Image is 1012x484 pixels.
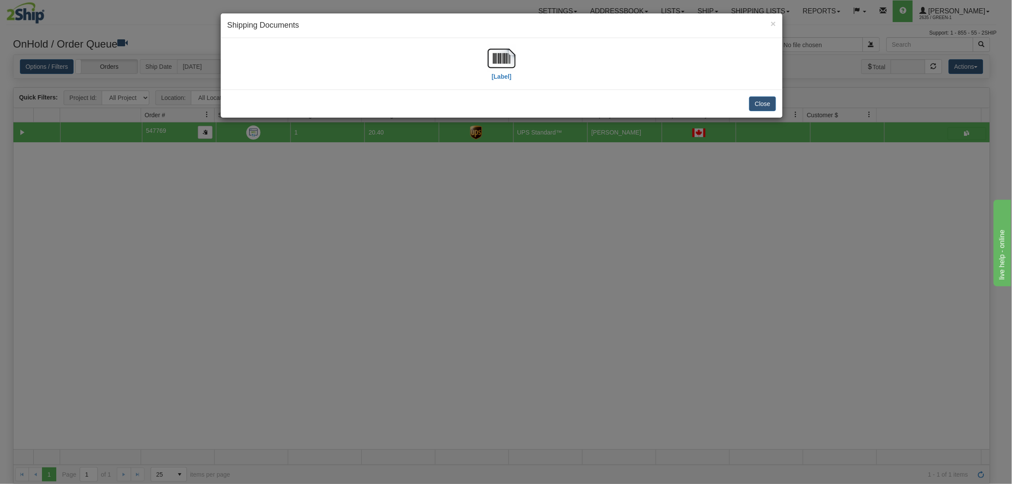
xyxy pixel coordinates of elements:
button: Close [749,96,776,111]
img: barcode.jpg [488,45,516,72]
span: × [771,19,776,29]
button: Close [771,19,776,28]
label: [Label] [492,72,512,81]
h4: Shipping Documents [227,20,776,31]
a: [Label] [488,54,516,80]
iframe: chat widget [992,198,1011,286]
div: live help - online [6,5,80,16]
